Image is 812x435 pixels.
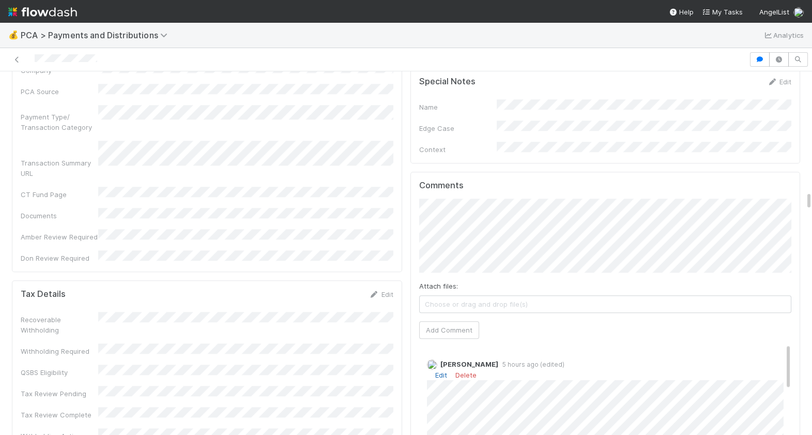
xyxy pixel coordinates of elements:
div: CT Fund Page [21,189,98,200]
a: Delete [455,371,477,379]
label: Attach files: [419,281,458,291]
button: Add Comment [419,321,479,339]
a: Edit [369,290,393,298]
div: Help [669,7,694,17]
div: Tax Review Pending [21,388,98,399]
div: QSBS Eligibility [21,367,98,378]
div: Payment Type/ Transaction Category [21,112,98,132]
span: 5 hours ago (edited) [498,361,564,368]
div: PCA Source [21,86,98,97]
a: Edit [767,78,791,86]
div: Tax Review Complete [21,410,98,420]
h5: Special Notes [419,77,476,87]
h5: Comments [419,181,792,191]
span: Choose or drag and drop file(s) [420,296,791,312]
span: PCA > Payments and Distributions [21,30,173,40]
span: AngelList [759,8,789,16]
div: Amber Review Required [21,232,98,242]
span: My Tasks [702,8,743,16]
div: Recoverable Withholding [21,314,98,335]
div: Withholding Required [21,346,98,356]
a: My Tasks [702,7,743,17]
div: Transaction Summary URL [21,158,98,178]
img: logo-inverted-e16ddd16eac7371096b0.svg [8,3,77,21]
a: Edit [435,371,447,379]
span: [PERSON_NAME] [440,360,498,368]
h5: Tax Details [21,289,66,299]
div: Don Review Required [21,253,98,263]
img: avatar_87e1a465-5456-4979-8ac4-f0cdb5bbfe2d.png [793,7,804,18]
span: 💰 [8,31,19,39]
div: Documents [21,211,98,221]
a: Analytics [763,29,804,41]
div: Edge Case [419,123,497,133]
div: Name [419,102,497,112]
div: Context [419,144,497,155]
img: avatar_87e1a465-5456-4979-8ac4-f0cdb5bbfe2d.png [427,359,437,370]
